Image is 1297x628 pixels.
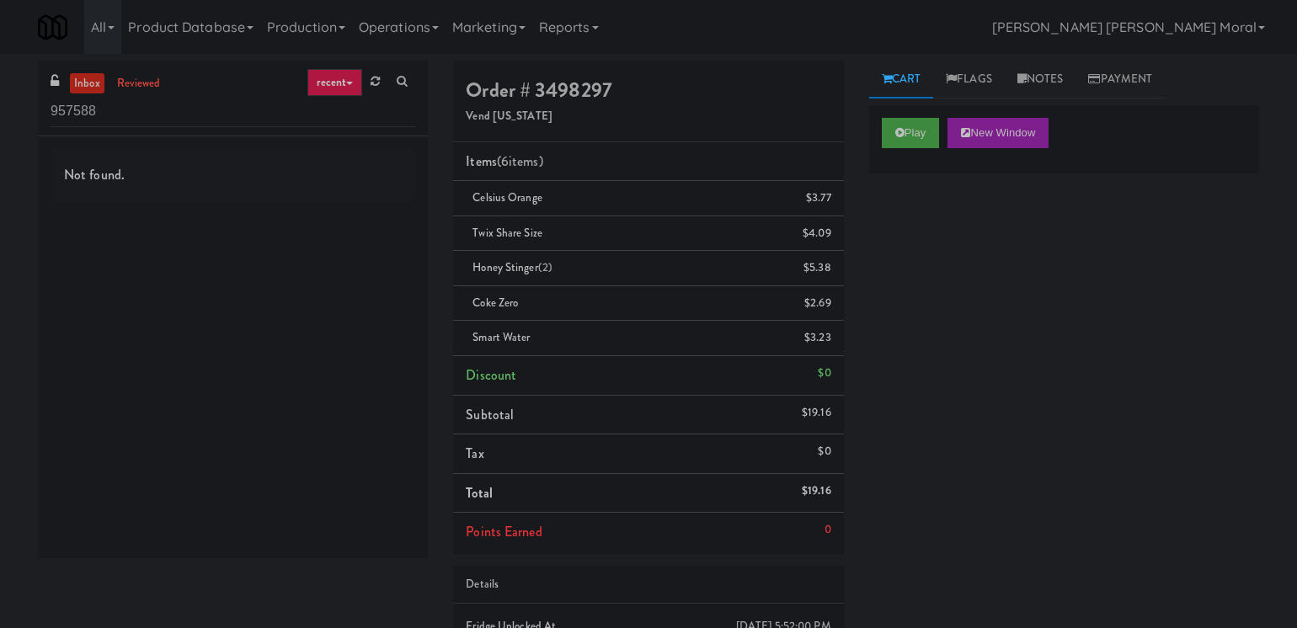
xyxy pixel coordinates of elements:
[1005,61,1076,98] a: Notes
[466,405,514,424] span: Subtotal
[466,522,542,541] span: Points Earned
[882,118,940,148] button: Play
[466,444,483,463] span: Tax
[466,574,830,595] div: Details
[497,152,543,171] span: (6 )
[947,118,1049,148] button: New Window
[806,188,831,209] div: $3.77
[803,258,831,279] div: $5.38
[538,259,552,275] span: (2)
[38,13,67,42] img: Micromart
[113,73,165,94] a: reviewed
[466,483,493,503] span: Total
[802,402,831,423] div: $19.16
[70,73,104,94] a: inbox
[51,96,415,127] input: Search vision orders
[818,441,830,462] div: $0
[472,225,542,241] span: Twix Share Size
[802,481,831,502] div: $19.16
[466,79,830,101] h4: Order # 3498297
[1075,61,1165,98] a: Payment
[869,61,934,98] a: Cart
[933,61,1005,98] a: Flags
[472,189,542,205] span: Celsius Orange
[466,110,830,123] h5: Vend [US_STATE]
[466,365,516,385] span: Discount
[466,152,542,171] span: Items
[472,259,552,275] span: Honey Stinger
[818,363,830,384] div: $0
[509,152,539,171] ng-pluralize: items
[825,519,831,540] div: 0
[307,69,363,96] a: recent
[804,293,831,314] div: $2.69
[804,327,831,349] div: $3.23
[64,165,125,184] span: Not found.
[472,295,518,311] span: Coke Zero
[803,223,831,244] div: $4.09
[472,329,530,345] span: Smart Water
